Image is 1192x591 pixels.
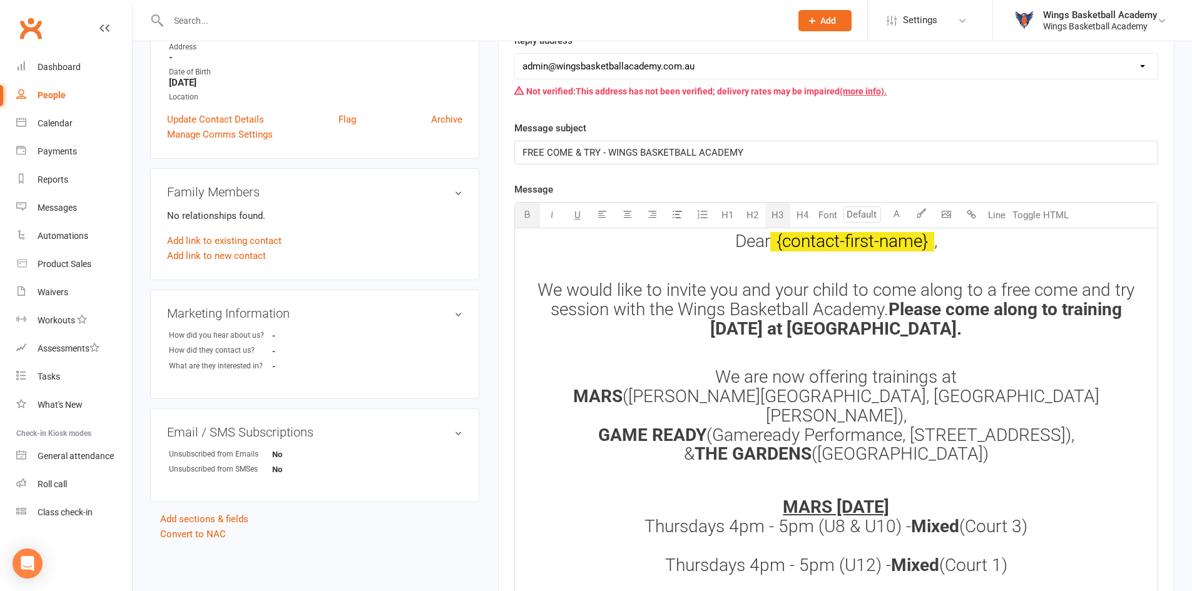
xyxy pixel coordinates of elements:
a: Convert to NAC [160,528,226,540]
span: (Court 1) [939,555,1007,575]
button: Add [798,10,852,31]
a: Tasks [16,363,132,391]
div: Tasks [38,371,60,381]
span: , [934,231,937,251]
button: U [565,203,590,228]
span: THE GARDENS [695,443,812,464]
div: Class check-in [38,507,93,517]
a: Add sections & fields [160,513,248,525]
div: Open Intercom Messenger [13,548,43,578]
strong: - [272,361,344,371]
span: (Gameready Performance, [STREET_ADDRESS]), [706,425,1074,445]
div: Location [169,91,462,103]
div: Reports [38,174,68,184]
a: Product Sales [16,250,132,278]
span: Please come along to training [DATE] at [GEOGRAPHIC_DATA]. [710,299,1126,339]
span: Settings [903,6,937,34]
strong: - [272,331,344,340]
span: MARS [573,386,623,407]
label: Message subject [514,121,586,136]
span: FREE COME & TRY - WINGS BASKETBALL ACADEMY [522,147,743,158]
div: Workouts [38,315,75,325]
label: Message [514,182,553,197]
a: Class kiosk mode [16,498,132,527]
button: A [884,203,909,228]
h3: Email / SMS Subscriptions [167,425,462,439]
span: Dear [735,231,770,251]
a: Update Contact Details [167,112,264,127]
a: People [16,81,132,109]
button: Line [984,203,1009,228]
div: Messages [38,203,77,213]
div: How did they contact us? [169,345,272,356]
span: Mixed [911,516,959,537]
strong: [DATE] [169,77,462,88]
div: Roll call [38,479,67,489]
h3: Marketing Information [167,306,462,320]
a: Workouts [16,306,132,335]
div: Dashboard [38,62,81,72]
strong: - [169,52,462,63]
a: Dashboard [16,53,132,81]
span: GAME READY [598,425,706,445]
button: Font [815,203,840,228]
span: ([GEOGRAPHIC_DATA]) [812,443,989,464]
div: Date of Birth [169,66,462,78]
a: General attendance kiosk mode [16,442,132,470]
div: This address has not been verified; delivery rates may be impaired [514,79,1158,103]
span: MARS [DATE] [783,497,889,517]
span: ([PERSON_NAME][GEOGRAPHIC_DATA], [GEOGRAPHIC_DATA][PERSON_NAME]), [623,386,1099,426]
span: Add [820,16,836,26]
div: General attendance [38,451,114,461]
a: Archive [431,112,462,127]
span: Thursdays 4pm - 5pm (U12) - [665,555,891,575]
button: Toggle HTML [1009,203,1072,228]
a: Reports [16,166,132,194]
a: Add link to existing contact [167,233,282,248]
a: Clubworx [15,13,46,44]
div: Calendar [38,118,73,128]
img: thumb_image1733802406.png [1012,8,1037,33]
a: Waivers [16,278,132,306]
div: What's New [38,400,83,410]
span: We are now offering trainings at [715,366,957,387]
a: Automations [16,222,132,250]
span: (Court 3) [959,516,1027,537]
span: Mixed [891,555,939,575]
input: Default [843,206,881,223]
div: Wings Basketball Academy [1043,21,1157,32]
div: Unsubscribed from Emails [169,448,272,460]
a: Messages [16,194,132,222]
a: Roll call [16,470,132,498]
strong: No [272,465,344,474]
button: H1 [715,203,740,228]
div: People [38,90,66,100]
div: Product Sales [38,259,91,269]
div: Assessments [38,343,99,353]
button: H4 [790,203,815,228]
span: & [684,443,695,464]
button: H2 [740,203,765,228]
a: Add link to new contact [167,248,266,263]
span: We would like to invite you and your child to come along to a free come and try session with the ... [537,280,1139,320]
a: Assessments [16,335,132,363]
div: Wings Basketball Academy [1043,9,1157,21]
div: Automations [38,231,88,241]
div: What are they interested in? [169,360,272,372]
input: Search... [165,12,782,29]
button: H3 [765,203,790,228]
strong: No [272,450,344,459]
a: Payments [16,138,132,166]
strong: - [272,346,344,356]
a: Flag [339,112,356,127]
div: Unsubscribed from SMSes [169,463,272,475]
strong: Not verified: [526,86,576,96]
a: Calendar [16,109,132,138]
a: Manage Comms Settings [167,127,273,142]
div: Address [169,41,462,53]
span: Thursdays 4pm - 5pm (U8 & U10) - [644,516,911,537]
div: Waivers [38,287,68,297]
div: Payments [38,146,77,156]
span: U [574,210,581,221]
div: How did you hear about us? [169,330,272,341]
